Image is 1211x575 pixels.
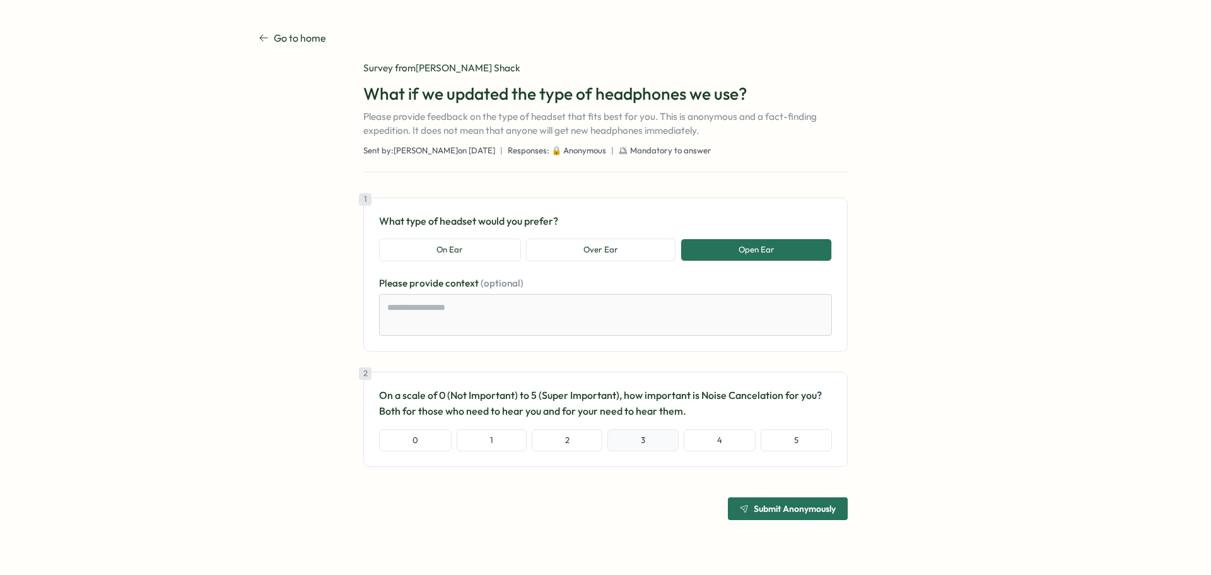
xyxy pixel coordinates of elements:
button: 4 [684,429,756,452]
span: Responses: 🔒 Anonymous [508,145,606,157]
div: 1 [359,193,371,206]
button: 3 [607,429,679,452]
button: On Ear [379,239,521,261]
span: | [500,145,503,157]
span: Sent by: [PERSON_NAME] on [DATE] [363,145,495,157]
span: provide [409,277,445,289]
div: 2 [359,367,371,380]
button: 0 [379,429,452,452]
button: Open Ear [681,239,832,261]
span: context [445,277,481,289]
span: | [611,145,614,157]
span: (optional) [481,277,524,289]
p: On a scale of 0 (Not Important) to 5 (Super Important), how important is Noise Cancelation for yo... [379,388,832,419]
span: Mandatory to answer [630,145,711,157]
button: 2 [532,429,603,452]
span: Submit Anonymously [754,504,836,513]
div: Survey from [PERSON_NAME] Shack [363,61,848,75]
button: 5 [761,429,832,452]
button: Over Ear [526,239,676,261]
span: Please [379,277,409,289]
button: Submit Anonymously [728,497,848,520]
h1: What if we updated the type of headphones we use? [363,83,848,105]
button: 1 [457,429,527,452]
p: Please provide feedback on the type of headset that fits best for you. This is anonymous and a fa... [363,110,848,138]
p: What type of headset would you prefer? [379,213,832,229]
p: Go to home [274,30,326,46]
a: Go to home [259,30,326,46]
